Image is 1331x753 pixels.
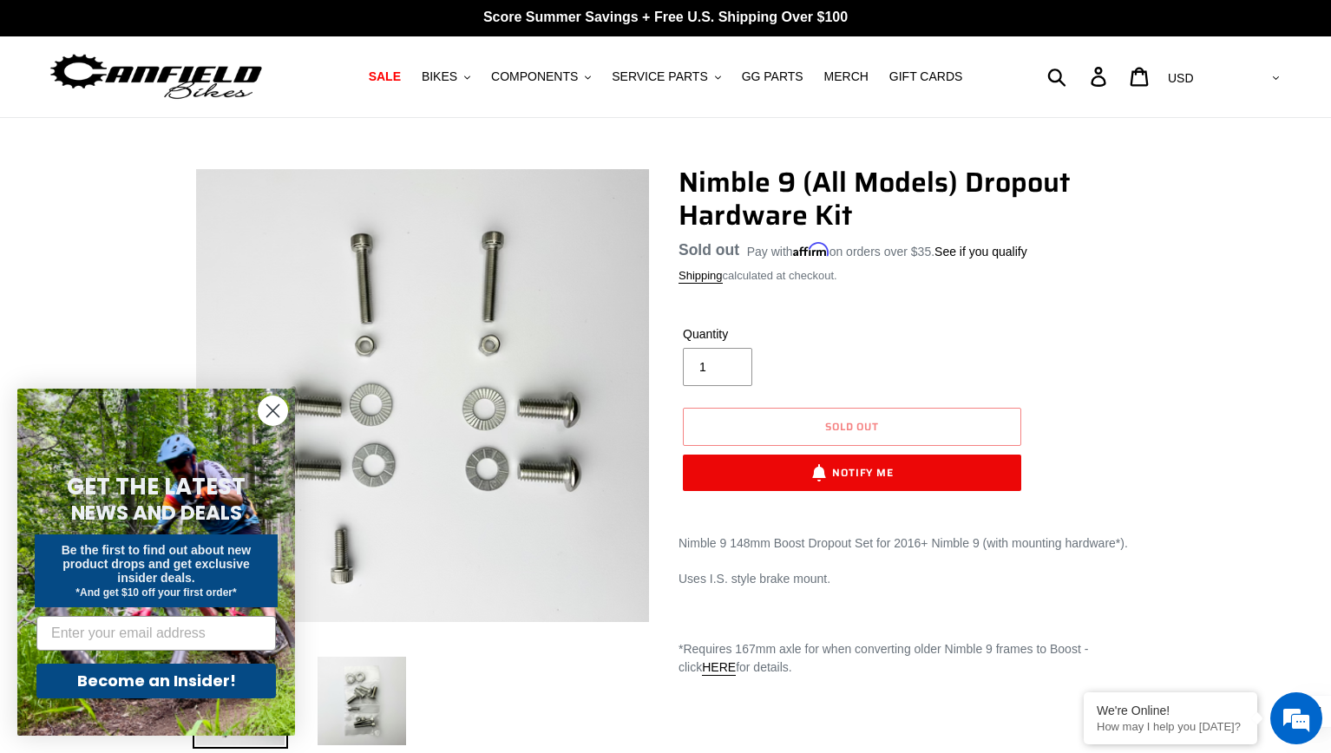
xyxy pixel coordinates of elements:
span: GET THE LATEST [67,471,246,502]
span: SERVICE PARTS [612,69,707,84]
span: SALE [369,69,401,84]
button: Close dialog [258,396,288,426]
span: BIKES [422,69,457,84]
span: NEWS AND DEALS [71,499,242,527]
button: Sold out [683,408,1021,446]
img: Load image into Gallery viewer, Nimble 9 Frame Hardware [314,653,410,749]
a: See if you qualify - Learn more about Affirm Financing (opens in modal) [934,245,1027,259]
img: Canfield Bikes [48,49,265,104]
a: Shipping [679,269,723,284]
span: Sold out [825,418,880,435]
p: Nimble 9 148mm Boost Dropout Set for 2016+ Nimble 9 (with mounting hardware*). [679,534,1138,553]
button: SERVICE PARTS [603,65,729,88]
button: COMPONENTS [482,65,600,88]
a: SALE [360,65,410,88]
div: We're Online! [1097,704,1244,717]
span: Sold out [679,241,739,259]
span: MERCH [824,69,869,84]
a: MERCH [816,65,877,88]
input: Enter your email address [36,616,276,651]
span: GG PARTS [742,69,803,84]
span: COMPONENTS [491,69,578,84]
span: Be the first to find out about new product drops and get exclusive insider deals. [62,543,252,585]
p: *Requires 167mm axle for when converting older Nimble 9 frames to Boost - click for details. [679,640,1138,677]
span: GIFT CARDS [889,69,963,84]
input: Search [1057,57,1101,95]
a: HERE [702,660,736,676]
a: GG PARTS [733,65,812,88]
div: calculated at checkout. [679,267,1138,285]
label: Quantity [683,325,848,344]
span: Affirm [793,242,829,257]
p: Uses I.S. style brake mount. [679,570,1138,588]
button: Become an Insider! [36,664,276,698]
a: GIFT CARDS [881,65,972,88]
button: BIKES [413,65,479,88]
p: How may I help you today? [1097,720,1244,733]
h1: Nimble 9 (All Models) Dropout Hardware Kit [679,166,1138,232]
button: Notify Me [683,455,1021,491]
span: *And get $10 off your first order* [75,586,236,599]
p: Pay with on orders over $35. [747,239,1027,261]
